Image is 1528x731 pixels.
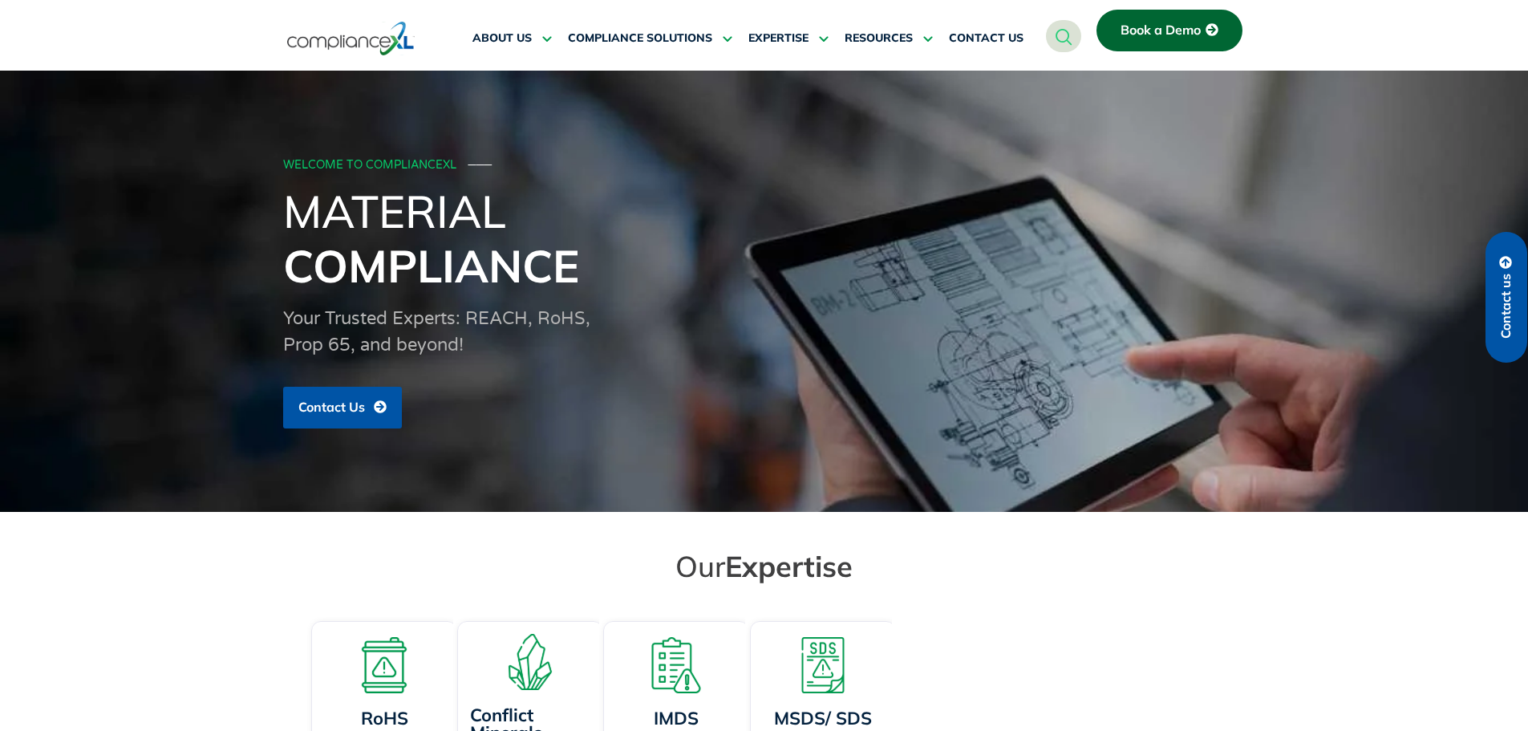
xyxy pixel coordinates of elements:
[845,31,913,46] span: RESOURCES
[502,634,558,690] img: A representation of minerals
[748,31,809,46] span: EXPERTISE
[1499,274,1514,339] span: Contact us
[774,707,872,729] a: MSDS/ SDS
[356,637,412,693] img: A board with a warning sign
[845,19,933,58] a: RESOURCES
[568,31,712,46] span: COMPLIANCE SOLUTIONS
[472,31,532,46] span: ABOUT US
[283,184,1246,293] h1: Material
[315,548,1214,584] h2: Our
[654,707,699,729] a: IMDS
[725,548,853,584] span: Expertise
[949,31,1023,46] span: CONTACT US
[949,19,1023,58] a: CONTACT US
[568,19,732,58] a: COMPLIANCE SOLUTIONS
[287,20,415,57] img: logo-one.svg
[283,159,1241,173] div: WELCOME TO COMPLIANCEXL
[468,158,492,172] span: ───
[1121,23,1201,38] span: Book a Demo
[472,19,552,58] a: ABOUT US
[795,637,851,693] img: A warning board with SDS displaying
[360,707,407,729] a: RoHS
[1096,10,1242,51] a: Book a Demo
[748,19,829,58] a: EXPERTISE
[1485,232,1527,363] a: Contact us
[648,637,704,693] img: A list board with a warning
[1046,20,1081,52] a: navsearch-button
[283,387,402,428] a: Contact Us
[283,238,579,294] span: Compliance
[298,400,365,415] span: Contact Us
[283,308,590,355] span: Your Trusted Experts: REACH, RoHS, Prop 65, and beyond!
